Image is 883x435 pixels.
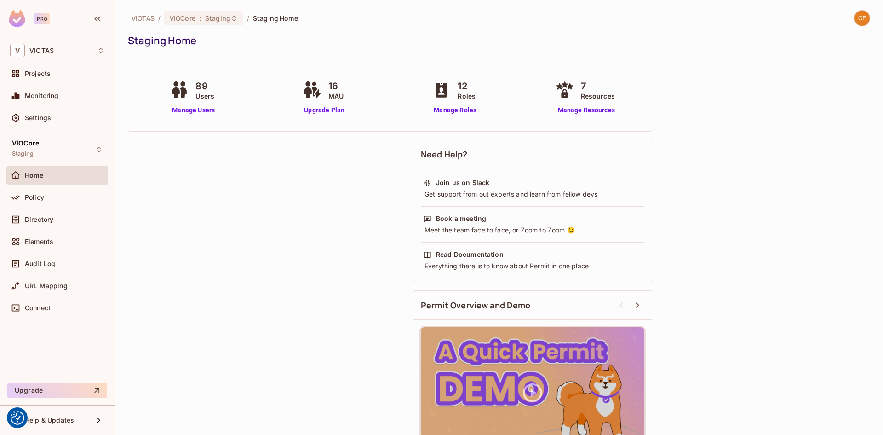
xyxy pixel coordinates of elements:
div: Meet the team face to face, or Zoom to Zoom 😉 [424,226,642,235]
img: gearoid.kirwan@viotas.com [854,11,870,26]
a: Manage Users [168,105,219,115]
span: URL Mapping [25,282,68,290]
span: 7 [581,79,615,93]
span: Permit Overview and Demo [421,300,531,311]
span: Need Help? [421,149,468,160]
div: Read Documentation [436,250,504,259]
div: Join us on Slack [436,178,489,187]
span: Home [25,172,44,179]
span: V [10,44,25,57]
span: Directory [25,216,53,223]
span: Projects [25,70,51,77]
span: Settings [25,114,51,122]
a: Manage Roles [430,105,480,115]
button: Consent Preferences [11,411,24,425]
span: Staging [12,150,34,157]
span: VIOCore [170,14,195,23]
li: / [247,14,249,23]
span: the active workspace [132,14,155,23]
span: MAU [328,91,344,101]
span: 16 [328,79,344,93]
span: Policy [25,194,44,201]
span: Resources [581,91,615,101]
span: Connect [25,304,51,312]
span: Staging Home [253,14,298,23]
div: Book a meeting [436,214,486,223]
span: Elements [25,238,53,245]
a: Upgrade Plan [301,105,348,115]
li: / [158,14,161,23]
span: Roles [458,91,476,101]
img: Revisit consent button [11,411,24,425]
div: Everything there is to know about Permit in one place [424,261,642,271]
img: SReyMgAAAABJRU5ErkJggg== [9,10,25,27]
div: Pro [34,13,50,24]
span: VIOCore [12,139,39,147]
span: Audit Log [25,260,55,267]
span: Help & Updates [25,417,74,424]
span: Workspace: VIOTAS [29,47,54,54]
span: 12 [458,79,476,93]
span: Users [195,91,214,101]
span: Staging [205,14,230,23]
div: Staging Home [128,34,866,47]
span: : [199,15,202,22]
span: 89 [195,79,214,93]
button: Upgrade [7,383,107,398]
span: Monitoring [25,92,59,99]
a: Manage Resources [553,105,619,115]
div: Get support from out experts and learn from fellow devs [424,190,642,199]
